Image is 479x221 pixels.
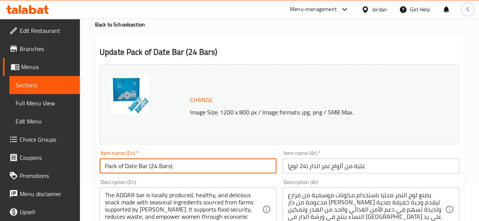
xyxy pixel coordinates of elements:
input: Enter name Ar [282,158,459,173]
span: Edit Restaurant [20,26,74,35]
span: Edit Menu [16,117,74,126]
span: Full Menu View [16,99,74,108]
input: Enter name En [100,158,276,173]
a: Full Menu View [9,94,80,112]
button: Change [187,92,216,108]
span: Upsell [20,207,74,216]
span: Menus [21,62,74,71]
span: Sections [16,80,74,90]
span: Coupons [20,153,74,162]
a: Coupons [3,148,80,167]
span: Branches [20,44,74,53]
a: Branches [3,40,80,58]
img: Date_Bar__New_image638931699859933301.jpg [111,76,149,114]
a: Choice Groups [3,130,80,148]
div: Jordan [372,5,387,14]
span: Menu disclaimer [20,189,74,198]
span: Choice Groups [20,135,74,144]
a: Promotions [3,167,80,185]
h2: Update Pack of Date Bar (24 Bars) [100,46,459,58]
h4: Back to School section [95,21,464,28]
a: Edit Menu [9,112,80,130]
a: Menu disclaimer [3,185,80,203]
a: Upsell [3,203,80,221]
a: Edit Restaurant [3,22,80,40]
span: Promotions [20,171,74,180]
span: S [466,5,469,14]
a: Sections [9,76,80,94]
span: Change [190,94,213,105]
p: Image Size: 1200 x 800 px / Image formats: jpg, png / 5MB Max. [187,108,439,117]
a: Menus [3,58,80,76]
div: Menu-management [290,5,337,14]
